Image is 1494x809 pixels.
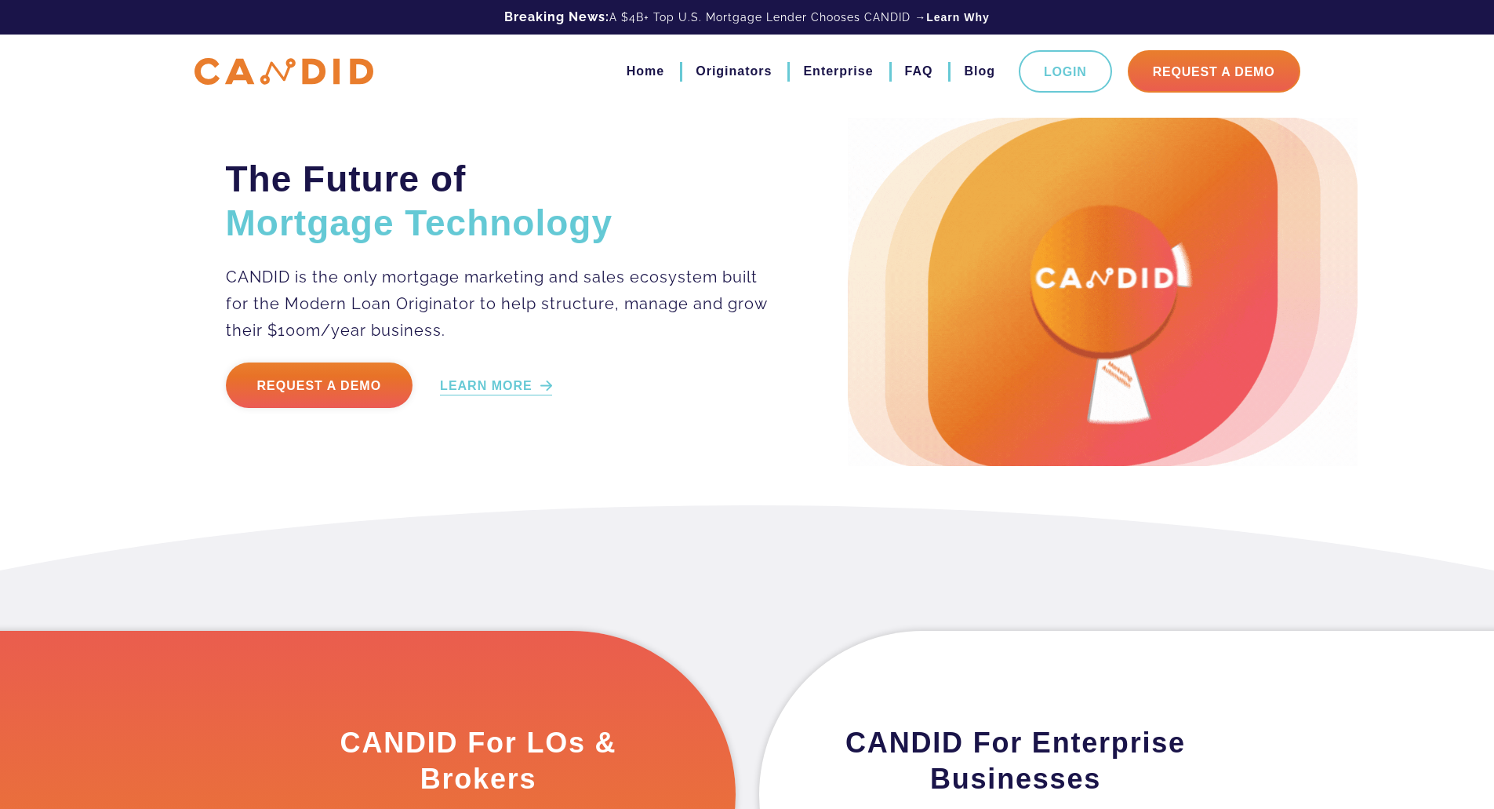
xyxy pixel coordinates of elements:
h3: CANDID For LOs & Brokers [300,725,657,797]
img: Candid Hero Image [848,118,1358,466]
h2: The Future of [226,157,769,245]
a: LEARN MORE [440,377,552,395]
h3: CANDID For Enterprise Businesses [838,725,1194,797]
a: Request A Demo [1128,50,1300,93]
a: Blog [964,58,995,85]
b: Breaking News: [504,9,609,24]
img: CANDID APP [194,58,373,86]
p: CANDID is the only mortgage marketing and sales ecosystem built for the Modern Loan Originator to... [226,264,769,344]
span: Mortgage Technology [226,202,613,243]
a: Originators [696,58,772,85]
a: Enterprise [803,58,873,85]
a: Learn Why [926,9,990,25]
a: Request a Demo [226,363,413,408]
a: Home [627,58,664,85]
a: Login [1019,50,1112,93]
a: FAQ [905,58,933,85]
